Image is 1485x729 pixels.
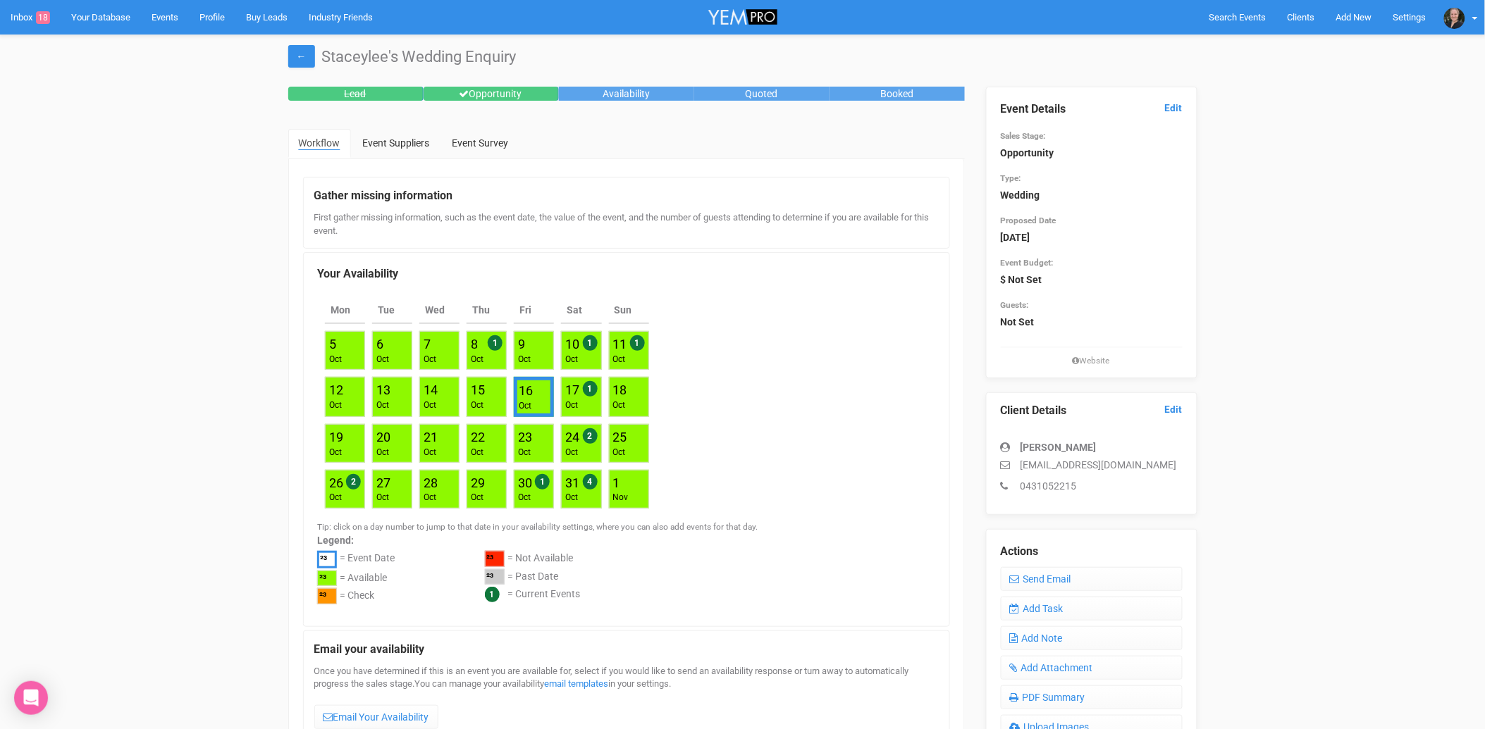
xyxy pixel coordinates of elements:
a: Edit [1165,403,1183,416]
span: 18 [36,11,50,24]
div: ²³ [317,588,337,604]
a: 8 [471,337,478,351]
div: ²³ [317,571,337,587]
strong: [DATE] [1001,232,1030,243]
div: Oct [518,447,532,459]
a: Edit [1165,101,1183,115]
a: 20 [376,430,390,444]
span: Search Events [1209,12,1267,23]
a: email templates [545,678,609,689]
a: 16 [519,383,533,398]
span: 4 [583,474,598,490]
div: Oct [519,400,533,412]
span: 1 [583,381,598,397]
a: 6 [376,337,383,351]
a: PDF Summary [1001,685,1183,709]
a: 23 [518,430,532,444]
a: 14 [424,382,438,397]
div: = Available [340,571,387,589]
a: 12 [329,382,343,397]
small: Tip: click on a day number to jump to that date in your availability settings, where you can also... [317,522,758,532]
div: Oct [424,399,438,411]
small: Sales Stage: [1001,131,1046,141]
div: ²³ [485,569,505,585]
div: Oct [329,492,343,504]
strong: $ Not Set [1001,274,1042,285]
legend: Email your availability [314,642,939,658]
img: open-uri20250213-2-1m688p0 [1444,8,1465,29]
div: Lead [288,87,424,101]
a: Event Suppliers [352,129,440,157]
a: Send Email [1001,567,1183,591]
strong: Opportunity [1001,147,1054,158]
div: Oct [565,354,579,366]
div: = Current Events [507,587,580,603]
div: Oct [565,447,579,459]
a: 22 [471,430,485,444]
div: Oct [376,492,390,504]
div: Opportunity [424,87,559,101]
a: ← [288,45,315,68]
a: 21 [424,430,438,444]
a: Add Attachment [1001,656,1183,680]
label: Legend: [317,533,936,547]
div: Oct [376,354,389,366]
h1: Staceylee's Wedding Enquiry [288,49,1197,66]
div: ²³ [317,551,337,568]
a: 17 [565,382,579,397]
a: 19 [329,430,343,444]
th: Thu [467,297,507,324]
div: ²³ [485,551,505,567]
a: 25 [613,430,627,444]
a: 13 [376,382,390,397]
legend: Gather missing information [314,188,939,204]
th: Wed [419,297,460,324]
div: Oct [329,399,343,411]
legend: Actions [1001,544,1183,560]
small: Website [1001,355,1183,367]
span: You can manage your availability in your settings. [415,678,672,689]
div: Oct [424,354,436,366]
th: Fri [514,297,554,324]
a: 11 [613,337,627,351]
a: 1 [613,475,620,490]
a: 26 [329,475,343,490]
a: 5 [329,337,336,351]
a: 18 [613,382,627,397]
a: 7 [424,337,431,351]
div: Oct [613,447,627,459]
a: 10 [565,337,579,351]
a: 27 [376,475,390,490]
a: 24 [565,430,579,444]
th: Tue [372,297,412,324]
span: 1 [485,587,500,602]
legend: Event Details [1001,101,1183,118]
div: First gather missing information, such as the event date, the value of the event, and the number ... [314,211,939,237]
small: Proposed Date [1001,216,1056,225]
a: Email Your Availability [314,705,438,729]
a: 28 [424,475,438,490]
span: Add New [1336,12,1372,23]
a: 29 [471,475,485,490]
a: Add Note [1001,626,1183,650]
div: Oct [376,447,390,459]
div: Oct [329,447,343,459]
p: [EMAIL_ADDRESS][DOMAIN_NAME] [1001,458,1183,472]
span: 1 [535,474,550,490]
div: Nov [613,492,629,504]
a: 31 [565,475,579,490]
th: Sun [609,297,649,324]
div: Oct [613,354,627,366]
div: Availability [559,87,694,101]
div: Oct [471,354,483,366]
div: Oct [518,492,532,504]
div: Oct [565,399,579,411]
th: Mon [325,297,365,324]
div: Oct [376,399,390,411]
strong: Not Set [1001,316,1035,328]
legend: Your Availability [317,266,936,282]
a: Event Survey [442,129,519,157]
span: 1 [488,335,503,351]
span: 1 [583,335,598,351]
div: Open Intercom Messenger [14,681,48,715]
